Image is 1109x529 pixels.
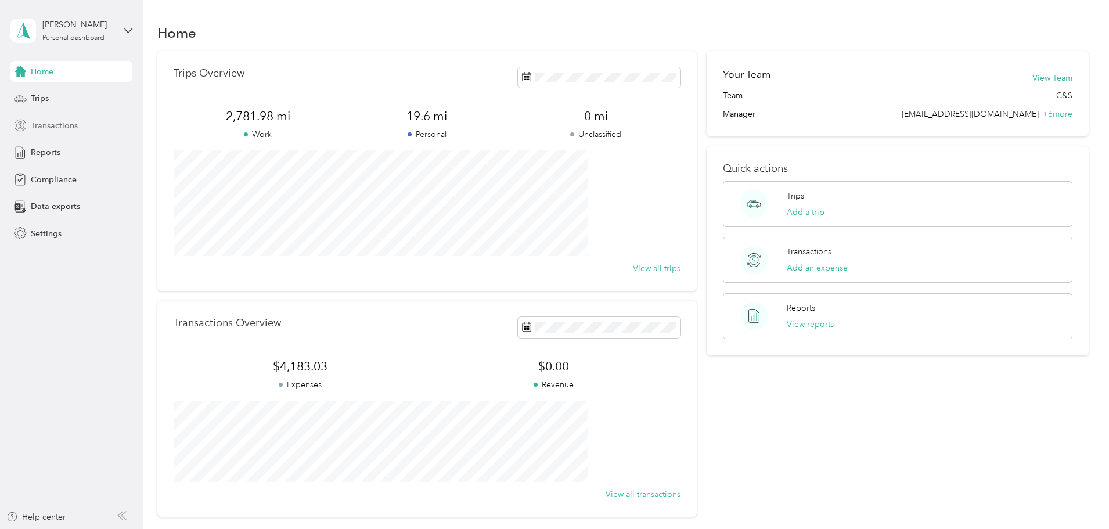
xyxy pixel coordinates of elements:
[31,146,60,159] span: Reports
[1043,109,1072,119] span: + 6 more
[1056,89,1072,102] span: C&S
[427,358,680,375] span: $0.00
[633,262,680,275] button: View all trips
[902,109,1039,119] span: [EMAIL_ADDRESS][DOMAIN_NAME]
[343,108,512,124] span: 19.6 mi
[723,163,1072,175] p: Quick actions
[174,128,343,141] p: Work
[606,488,680,501] button: View all transactions
[174,317,281,329] p: Transactions Overview
[787,302,815,314] p: Reports
[174,67,244,80] p: Trips Overview
[6,511,66,523] button: Help center
[31,120,78,132] span: Transactions
[174,379,427,391] p: Expenses
[31,66,53,78] span: Home
[787,246,831,258] p: Transactions
[31,92,49,105] span: Trips
[723,108,755,120] span: Manager
[512,108,680,124] span: 0 mi
[174,358,427,375] span: $4,183.03
[787,190,804,202] p: Trips
[427,379,680,391] p: Revenue
[157,27,196,39] h1: Home
[42,19,115,31] div: [PERSON_NAME]
[174,108,343,124] span: 2,781.98 mi
[787,206,824,218] button: Add a trip
[723,89,743,102] span: Team
[42,35,105,42] div: Personal dashboard
[787,318,834,330] button: View reports
[723,67,770,82] h2: Your Team
[343,128,512,141] p: Personal
[1044,464,1109,529] iframe: Everlance-gr Chat Button Frame
[31,174,77,186] span: Compliance
[31,200,80,213] span: Data exports
[31,228,62,240] span: Settings
[512,128,680,141] p: Unclassified
[1032,72,1072,84] button: View Team
[787,262,848,274] button: Add an expense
